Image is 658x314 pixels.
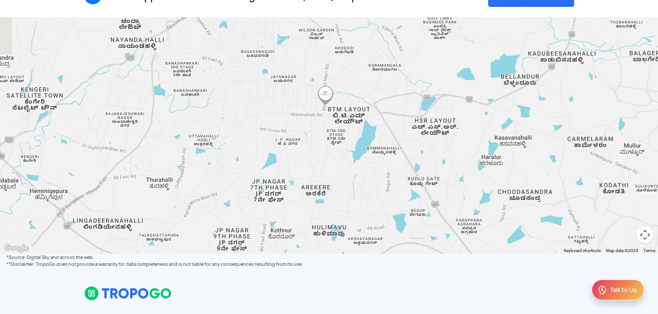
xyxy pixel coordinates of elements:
[2,243,31,254] img: Google
[609,286,637,294] div: Talk to Us
[564,248,601,254] button: Keyboard shortcuts
[2,243,31,254] a: Open this area in Google Maps (opens a new window)
[597,285,608,295] img: ic_Support.svg
[606,248,638,253] span: Map data ©2025
[316,86,335,105] div: Aerophile Academy
[643,248,655,253] a: Terms
[637,226,654,243] button: Map camera controls
[84,286,172,301] img: logo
